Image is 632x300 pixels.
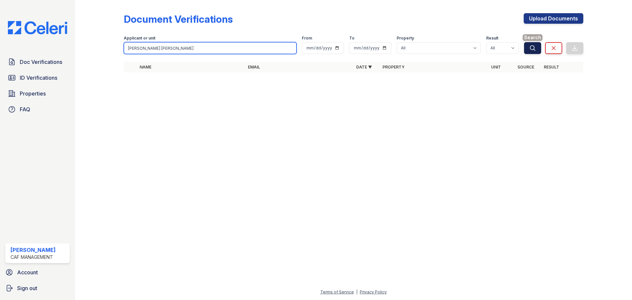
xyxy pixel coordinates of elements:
[517,65,534,69] a: Source
[5,71,70,84] a: ID Verifications
[5,55,70,68] a: Doc Verifications
[11,246,56,254] div: [PERSON_NAME]
[356,289,357,294] div: |
[3,282,72,295] a: Sign out
[491,65,501,69] a: Unit
[20,105,30,113] span: FAQ
[20,90,46,97] span: Properties
[248,65,260,69] a: Email
[20,74,57,82] span: ID Verifications
[360,289,387,294] a: Privacy Policy
[524,13,583,24] a: Upload Documents
[523,34,542,41] span: Search
[17,284,37,292] span: Sign out
[397,36,414,41] label: Property
[3,21,72,34] img: CE_Logo_Blue-a8612792a0a2168367f1c8372b55b34899dd931a85d93a1a3d3e32e68fde9ad4.png
[524,42,541,54] button: Search
[544,65,559,69] a: Result
[5,87,70,100] a: Properties
[356,65,372,69] a: Date ▼
[124,42,297,54] input: Search by name, email, or unit number
[320,289,354,294] a: Terms of Service
[17,268,38,276] span: Account
[124,13,233,25] div: Document Verifications
[5,103,70,116] a: FAQ
[349,36,355,41] label: To
[382,65,405,69] a: Property
[3,266,72,279] a: Account
[140,65,151,69] a: Name
[302,36,312,41] label: From
[124,36,155,41] label: Applicant or unit
[486,36,498,41] label: Result
[11,254,56,260] div: CAF Management
[20,58,62,66] span: Doc Verifications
